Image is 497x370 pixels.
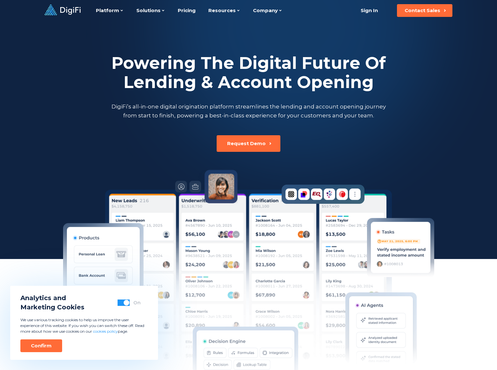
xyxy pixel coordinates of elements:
div: Contact Sales [405,7,440,14]
span: Analytics and [20,293,84,303]
a: Sign In [353,4,385,17]
p: DigiFi’s all-in-one digital origination platform streamlines the lending and account opening jour... [110,102,387,120]
button: Request Demo [217,135,280,152]
a: cookies policy [93,329,118,334]
p: We use various tracking cookies to help us improve the user experience of this website. If you wi... [20,317,148,334]
button: Confirm [20,339,62,352]
span: Marketing Cookies [20,303,84,312]
button: Contact Sales [397,4,452,17]
div: On [133,300,140,306]
div: Confirm [31,343,52,349]
h2: Powering The Digital Future Of Lending & Account Opening [110,54,387,92]
div: Request Demo [227,140,266,147]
